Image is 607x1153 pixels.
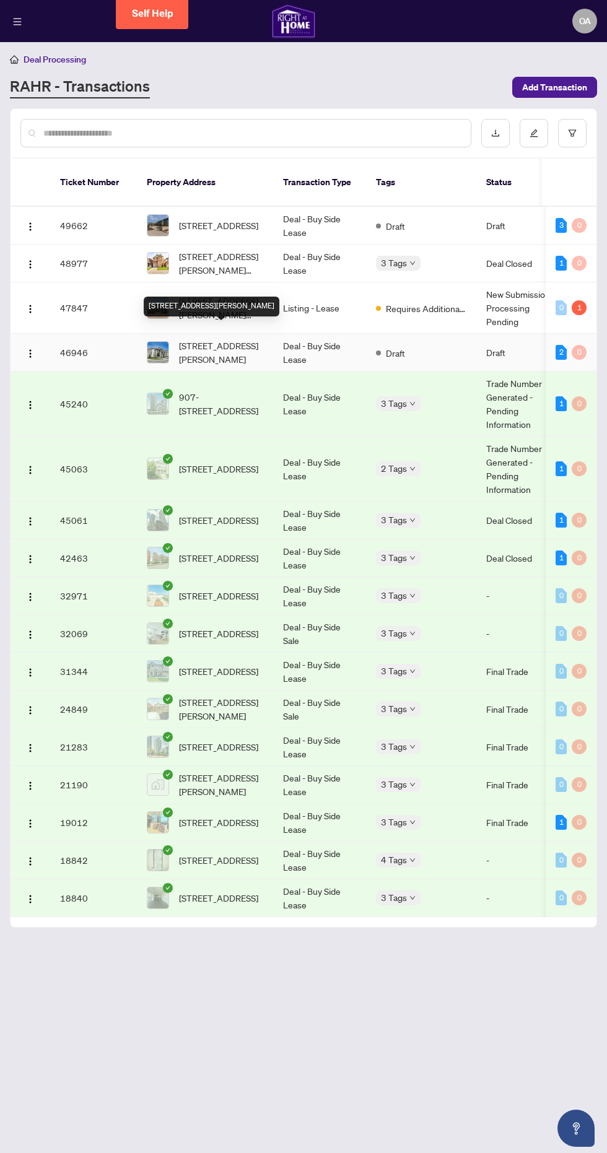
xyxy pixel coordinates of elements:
[572,739,587,754] div: 0
[556,513,567,528] div: 1
[409,857,416,863] span: down
[50,334,137,372] td: 46946
[50,804,137,842] td: 19012
[409,593,416,599] span: down
[409,260,416,266] span: down
[25,465,35,475] img: Logo
[25,304,35,314] img: Logo
[381,461,407,476] span: 2 Tags
[381,550,407,565] span: 3 Tags
[179,891,258,905] span: [STREET_ADDRESS]
[556,739,567,754] div: 0
[491,129,500,137] span: download
[137,159,273,207] th: Property Address
[147,393,168,414] img: thumbnail-img
[481,119,510,147] button: download
[50,372,137,437] td: 45240
[20,253,40,273] button: Logo
[271,4,316,38] img: logo
[386,302,466,315] span: Requires Additional Docs
[556,256,567,271] div: 1
[147,774,168,795] img: thumbnail-img
[572,890,587,905] div: 0
[273,334,366,372] td: Deal - Buy Side Lease
[409,630,416,637] span: down
[25,781,35,791] img: Logo
[273,842,366,879] td: Deal - Buy Side Lease
[25,592,35,602] img: Logo
[25,554,35,564] img: Logo
[13,17,22,26] span: menu
[558,119,587,147] button: filter
[366,159,476,207] th: Tags
[163,656,173,666] span: check-circle
[147,736,168,757] img: thumbnail-img
[381,396,407,411] span: 3 Tags
[572,256,587,271] div: 0
[476,539,569,577] td: Deal Closed
[557,1110,595,1147] button: Open asap
[179,664,258,678] span: [STREET_ADDRESS]
[147,887,168,908] img: thumbnail-img
[476,690,569,728] td: Final Trade
[50,766,137,804] td: 21190
[147,458,168,479] img: thumbnail-img
[476,653,569,690] td: Final Trade
[25,856,35,866] img: Logo
[476,334,569,372] td: Draft
[20,298,40,318] button: Logo
[556,218,567,233] div: 3
[409,819,416,825] span: down
[147,253,168,274] img: thumbnail-img
[25,668,35,677] img: Logo
[381,777,407,791] span: 3 Tags
[381,739,407,754] span: 3 Tags
[163,883,173,893] span: check-circle
[147,812,168,833] img: thumbnail-img
[556,777,567,792] div: 0
[24,54,86,65] span: Deal Processing
[409,781,416,788] span: down
[25,894,35,904] img: Logo
[568,129,577,137] span: filter
[476,728,569,766] td: Final Trade
[179,589,258,603] span: [STREET_ADDRESS]
[163,845,173,855] span: check-circle
[556,588,567,603] div: 0
[20,394,40,414] button: Logo
[273,615,366,653] td: Deal - Buy Side Sale
[273,653,366,690] td: Deal - Buy Side Lease
[20,215,40,235] button: Logo
[50,577,137,615] td: 32971
[409,744,416,750] span: down
[163,581,173,591] span: check-circle
[556,626,567,641] div: 0
[50,245,137,282] td: 48977
[556,396,567,411] div: 1
[147,342,168,363] img: thumbnail-img
[20,661,40,681] button: Logo
[556,853,567,868] div: 0
[572,588,587,603] div: 0
[179,740,258,754] span: [STREET_ADDRESS]
[556,300,567,315] div: 0
[147,698,168,720] img: thumbnail-img
[572,815,587,830] div: 0
[50,690,137,728] td: 24849
[572,702,587,716] div: 0
[50,207,137,245] td: 49662
[381,702,407,716] span: 3 Tags
[179,294,263,321] span: [STREET_ADDRESS][PERSON_NAME][PERSON_NAME]
[476,502,569,539] td: Deal Closed
[273,804,366,842] td: Deal - Buy Side Lease
[163,694,173,704] span: check-circle
[556,702,567,716] div: 0
[572,777,587,792] div: 0
[25,705,35,715] img: Logo
[20,850,40,870] button: Logo
[163,619,173,629] span: check-circle
[179,853,258,867] span: [STREET_ADDRESS]
[273,437,366,502] td: Deal - Buy Side Lease
[386,346,405,360] span: Draft
[273,245,366,282] td: Deal - Buy Side Lease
